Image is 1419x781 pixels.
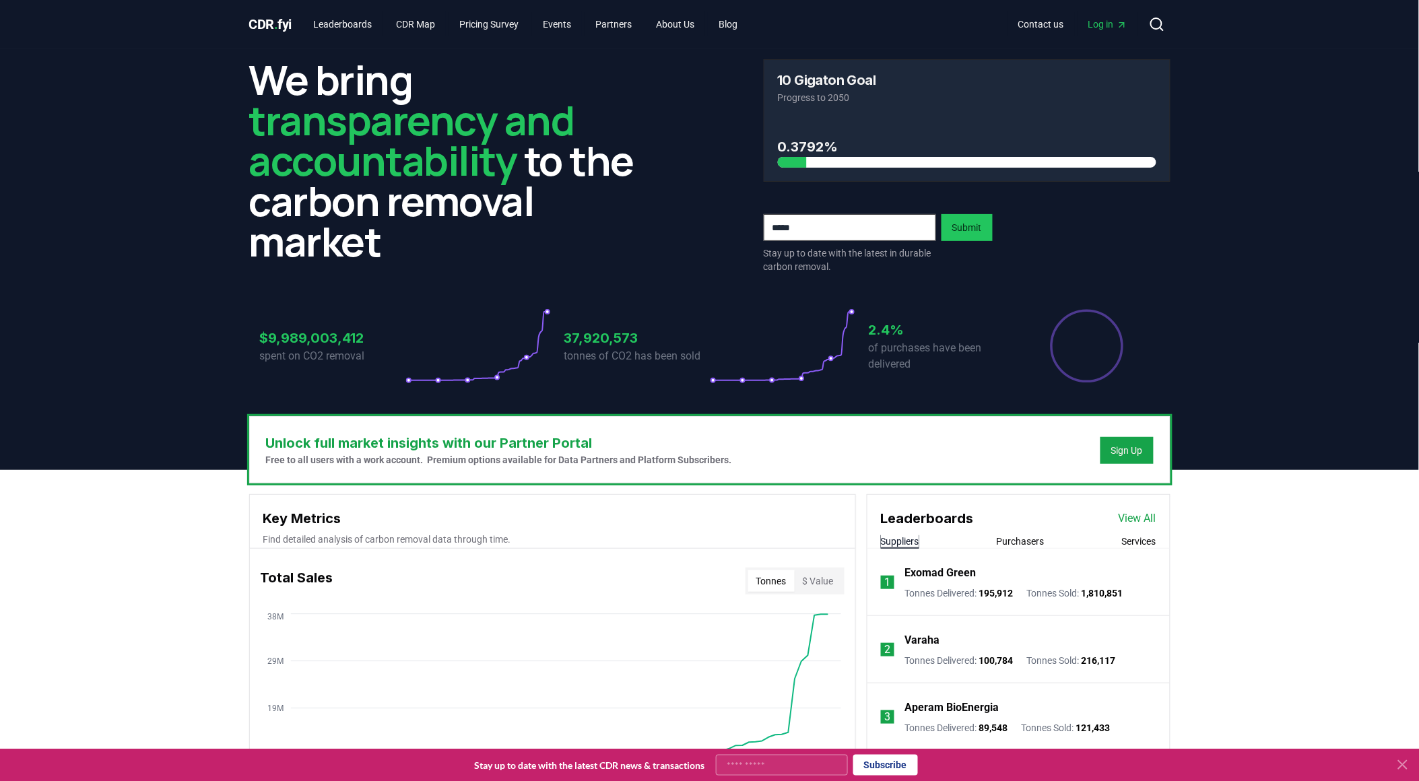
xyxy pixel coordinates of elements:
[585,12,642,36] a: Partners
[1078,12,1138,36] a: Log in
[260,328,405,348] h3: $9,989,003,412
[884,642,890,658] p: 2
[884,709,890,725] p: 3
[795,570,842,592] button: $ Value
[249,59,656,261] h2: We bring to the carbon removal market
[449,12,529,36] a: Pricing Survey
[1076,722,1111,733] span: 121,433
[979,655,1014,666] span: 100,784
[1111,444,1143,457] a: Sign Up
[260,348,405,364] p: spent on CO2 removal
[564,348,710,364] p: tonnes of CO2 has been sold
[1008,12,1075,36] a: Contact us
[881,508,974,529] h3: Leaderboards
[905,565,977,581] a: Exomad Green
[979,722,1008,733] span: 89,548
[905,700,999,716] a: Aperam BioEnergia
[778,137,1156,157] h3: 0.3792%
[263,533,842,546] p: Find detailed analysis of carbon removal data through time.
[905,721,1008,735] p: Tonnes Delivered :
[1027,654,1116,667] p: Tonnes Sold :
[884,574,890,590] p: 1
[748,570,795,592] button: Tonnes
[881,535,919,548] button: Suppliers
[267,612,284,621] tspan: 38M
[645,12,705,36] a: About Us
[267,704,284,713] tspan: 19M
[302,12,748,36] nav: Main
[266,433,732,453] h3: Unlock full market insights with our Partner Portal
[261,568,333,595] h3: Total Sales
[1082,588,1123,599] span: 1,810,851
[1119,510,1156,527] a: View All
[263,508,842,529] h3: Key Metrics
[979,588,1014,599] span: 195,912
[778,73,876,87] h3: 10 Gigaton Goal
[1022,721,1111,735] p: Tonnes Sold :
[274,16,278,32] span: .
[1008,12,1138,36] nav: Main
[1100,437,1154,464] button: Sign Up
[267,656,284,666] tspan: 29M
[778,91,1156,104] p: Progress to 2050
[997,535,1045,548] button: Purchasers
[564,328,710,348] h3: 37,920,573
[249,92,574,188] span: transparency and accountability
[1082,655,1116,666] span: 216,117
[708,12,748,36] a: Blog
[532,12,582,36] a: Events
[302,12,383,36] a: Leaderboards
[905,632,940,648] a: Varaha
[764,246,936,273] p: Stay up to date with the latest in durable carbon removal.
[1088,18,1127,31] span: Log in
[942,214,993,241] button: Submit
[1049,308,1125,384] div: Percentage of sales delivered
[249,15,292,34] a: CDR.fyi
[1027,586,1123,600] p: Tonnes Sold :
[905,654,1014,667] p: Tonnes Delivered :
[869,320,1014,340] h3: 2.4%
[249,16,292,32] span: CDR fyi
[266,453,732,467] p: Free to all users with a work account. Premium options available for Data Partners and Platform S...
[869,340,1014,372] p: of purchases have been delivered
[905,586,1014,600] p: Tonnes Delivered :
[1122,535,1156,548] button: Services
[385,12,446,36] a: CDR Map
